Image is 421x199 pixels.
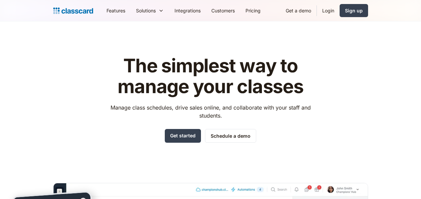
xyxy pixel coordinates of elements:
[131,3,169,18] div: Solutions
[104,56,317,97] h1: The simplest way to manage your classes
[136,7,156,14] div: Solutions
[169,3,206,18] a: Integrations
[345,7,363,14] div: Sign up
[206,3,240,18] a: Customers
[317,3,340,18] a: Login
[205,129,256,143] a: Schedule a demo
[340,4,368,17] a: Sign up
[104,104,317,120] p: Manage class schedules, drive sales online, and collaborate with your staff and students.
[165,129,201,143] a: Get started
[240,3,266,18] a: Pricing
[280,3,317,18] a: Get a demo
[101,3,131,18] a: Features
[53,6,93,15] a: home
